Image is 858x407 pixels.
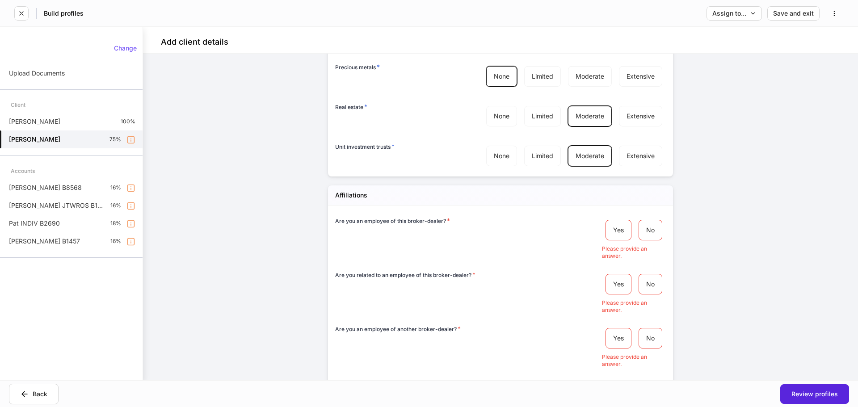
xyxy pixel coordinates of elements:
[20,390,47,399] div: Back
[780,384,849,404] button: Review profiles
[335,324,461,333] h6: Are you an employee of another broker-dealer?
[602,299,666,314] p: Please provide an answer.
[335,191,367,200] h5: Affiliations
[335,142,395,151] h6: Unit investment trusts
[9,117,60,126] p: [PERSON_NAME]
[335,270,475,279] h6: Are you related to an employee of this broker-dealer?
[9,201,103,210] p: [PERSON_NAME] JTWROS B1457
[9,237,80,246] p: [PERSON_NAME] B1457
[110,238,121,245] p: 16%
[712,10,756,17] div: Assign to...
[335,63,380,71] h6: Precious metals
[602,245,666,260] p: Please provide an answer.
[161,37,228,47] h4: Add client details
[335,216,450,225] h6: Are you an employee of this broker-dealer?
[767,6,820,21] button: Save and exit
[11,163,35,179] div: Accounts
[707,6,762,21] button: Assign to...
[44,9,84,18] h5: Build profiles
[9,135,60,144] h5: [PERSON_NAME]
[121,118,135,125] p: 100%
[9,183,82,192] p: [PERSON_NAME] B8568
[9,69,65,78] p: Upload Documents
[791,391,838,397] div: Review profiles
[335,102,367,111] h6: Real estate
[109,136,121,143] p: 75%
[110,184,121,191] p: 16%
[110,220,121,227] p: 18%
[335,378,486,387] h6: Are you related to an employee of another broker-dealer?
[108,41,143,55] button: Change
[114,45,137,51] div: Change
[602,353,666,368] p: Please provide an answer.
[773,10,814,17] div: Save and exit
[11,97,25,113] div: Client
[9,384,59,404] button: Back
[9,219,60,228] p: Pat INDIV B2690
[110,202,121,209] p: 16%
